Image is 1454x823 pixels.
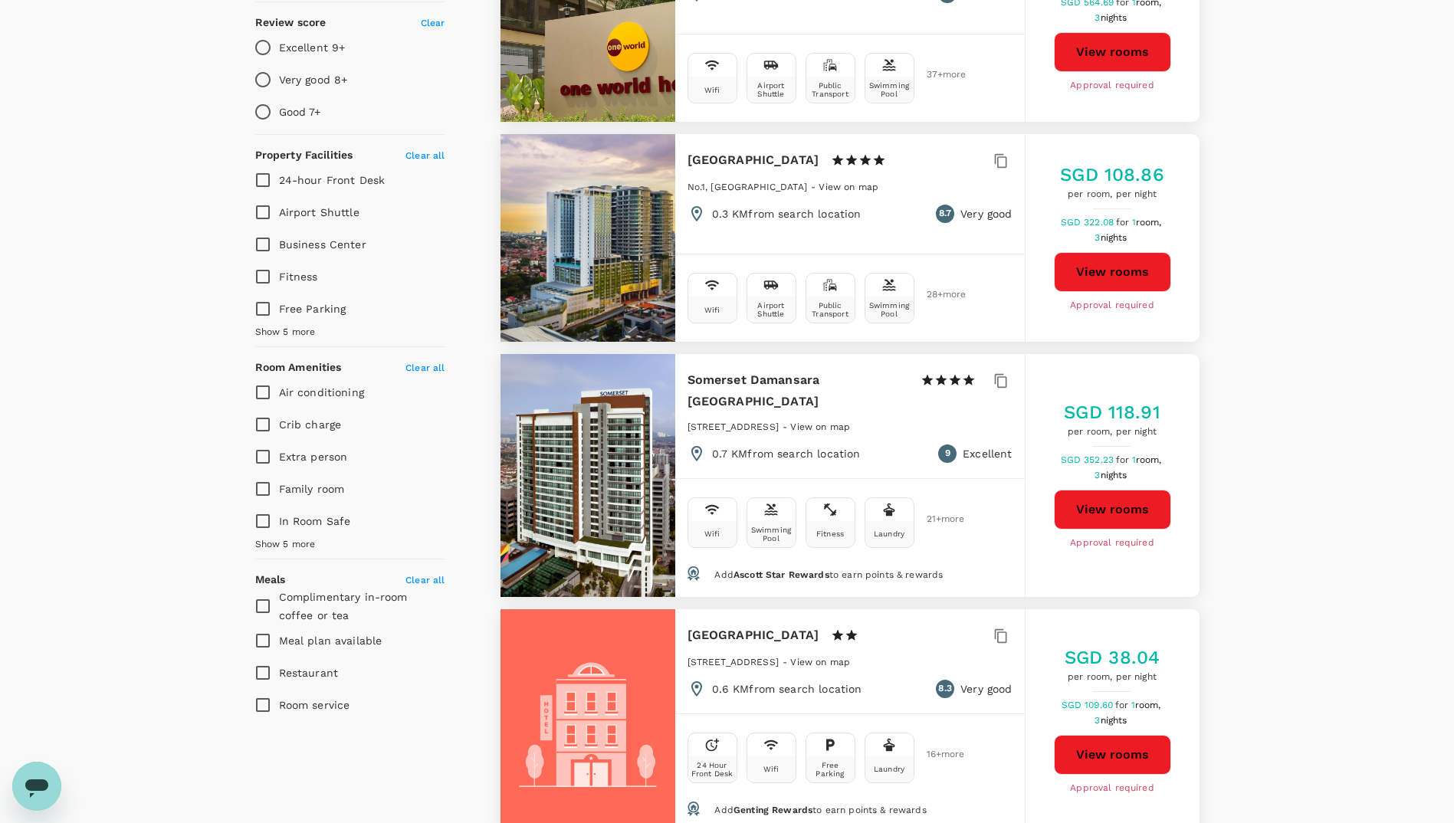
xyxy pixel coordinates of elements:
h6: [GEOGRAPHIC_DATA] [688,625,819,646]
span: for [1116,217,1131,228]
div: Airport Shuttle [750,301,793,318]
span: - [783,421,790,432]
span: Approval required [1070,536,1154,551]
span: Free Parking [279,303,346,315]
iframe: Button to launch messaging window [12,762,61,811]
button: View rooms [1054,252,1171,292]
p: Excellent 9+ [279,40,346,55]
span: per room, per night [1065,670,1160,685]
span: SGD 109.60 [1062,700,1116,710]
span: per room, per night [1064,425,1160,440]
span: Room service [279,699,350,711]
div: Swimming Pool [750,526,793,543]
div: 24 Hour Front Desk [691,761,734,778]
span: - [783,657,790,667]
span: No.1, [GEOGRAPHIC_DATA] [688,182,807,192]
span: Approval required [1070,78,1154,93]
span: Clear [421,18,445,28]
div: Wifi [704,86,720,94]
span: Air conditioning [279,386,364,398]
p: 0.7 KM from search location [712,446,861,461]
span: per room, per night [1060,187,1164,202]
span: Add to earn points & rewards [714,805,926,815]
span: - [811,182,819,192]
h6: Review score [255,15,327,31]
span: Fitness [279,271,318,283]
span: Complimentary in-room coffee or tea [279,591,408,621]
span: Airport Shuttle [279,206,359,218]
span: nights [1101,470,1127,480]
span: 9 [945,446,950,461]
div: Public Transport [809,81,852,98]
h5: SGD 38.04 [1065,645,1160,670]
div: Wifi [704,306,720,314]
button: View rooms [1054,735,1171,775]
div: Swimming Pool [868,81,911,98]
span: Business Center [279,238,366,251]
span: SGD 352.23 [1061,454,1117,465]
span: 1 [1132,454,1164,465]
span: Meal plan available [279,634,382,647]
span: 21 + more [927,514,950,524]
div: Swimming Pool [868,301,911,318]
span: 37 + more [927,70,950,80]
span: room, [1136,217,1162,228]
span: for [1115,700,1131,710]
p: Very good 8+ [279,72,348,87]
p: Excellent [963,446,1012,461]
h6: [GEOGRAPHIC_DATA] [688,149,819,171]
span: Clear all [405,575,445,585]
div: Fitness [816,530,844,538]
span: View on map [819,182,878,192]
h6: Meals [255,572,286,589]
span: [STREET_ADDRESS] [688,657,779,667]
span: In Room Safe [279,515,351,527]
span: 3 [1095,470,1129,480]
div: Wifi [763,765,780,773]
div: Public Transport [809,301,852,318]
span: 24-hour Front Desk [279,174,386,186]
span: Extra person [279,451,348,463]
button: View rooms [1054,32,1171,72]
span: Genting Rewards [734,805,812,815]
span: View on map [790,657,850,667]
h6: Somerset Damansara [GEOGRAPHIC_DATA] [688,369,908,412]
span: 1 [1131,700,1164,710]
span: Family room [279,483,345,495]
span: Crib charge [279,418,342,431]
div: Laundry [874,765,904,773]
button: View rooms [1054,490,1171,530]
span: for [1116,454,1131,465]
span: Clear all [405,362,445,373]
span: nights [1101,715,1127,726]
span: [STREET_ADDRESS] [688,421,779,432]
p: Good 7+ [279,104,321,120]
p: 0.6 KM from search location [712,681,862,697]
h6: Property Facilities [255,147,353,164]
span: Show 5 more [255,325,316,340]
span: Restaurant [279,667,339,679]
span: View on map [790,421,850,432]
span: Approval required [1070,781,1154,796]
span: Ascott Star Rewards [734,569,829,580]
div: Airport Shuttle [750,81,793,98]
span: Show 5 more [255,537,316,552]
span: 3 [1095,12,1129,23]
div: Wifi [704,530,720,538]
span: 8.7 [939,206,951,221]
span: nights [1101,232,1127,243]
span: Approval required [1070,298,1154,313]
span: Clear all [405,150,445,161]
h6: Room Amenities [255,359,342,376]
div: Free Parking [809,761,852,778]
span: 8.3 [938,681,951,697]
span: room, [1135,700,1161,710]
div: Laundry [874,530,904,538]
span: 3 [1095,715,1129,726]
span: nights [1101,12,1127,23]
p: Very good [960,681,1012,697]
